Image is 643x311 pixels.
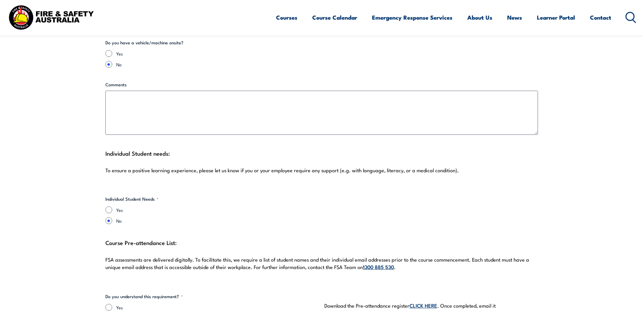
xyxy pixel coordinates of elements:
[105,81,538,88] label: Comments
[363,263,394,270] a: 1300 885 530
[105,238,538,279] div: Course Pre-attendance List:
[105,293,183,300] legend: Do you understand this requirement?
[372,8,452,26] a: Emergency Response Services
[410,302,437,309] a: CLICK HERE
[116,304,319,311] label: Yes
[116,206,319,213] label: Yes
[105,39,183,46] legend: Do you have a vehicle/machine onsite?
[276,8,297,26] a: Courses
[467,8,492,26] a: About Us
[105,196,158,202] legend: Individual Student Needs
[116,61,246,68] label: No
[105,148,538,182] div: Individual Student needs:
[590,8,611,26] a: Contact
[116,217,319,224] label: No
[537,8,575,26] a: Learner Portal
[312,8,357,26] a: Course Calendar
[116,50,246,57] label: Yes
[105,256,538,271] p: FSA assessments are delivered digitally. To facilitate this, we require a list of student names a...
[105,167,538,174] p: To ensure a positive learning experience, please let us know if you or your employee require any ...
[507,8,522,26] a: News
